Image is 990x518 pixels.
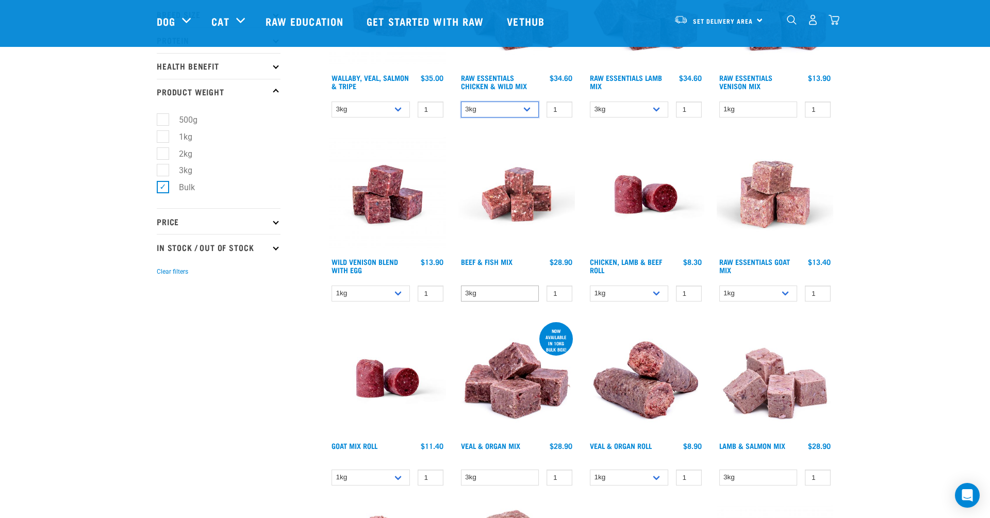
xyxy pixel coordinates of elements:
input: 1 [676,286,702,302]
div: $13.90 [421,258,443,266]
a: Raw Essentials Lamb Mix [590,76,662,88]
div: $13.40 [808,258,831,266]
div: $34.60 [550,74,572,82]
div: $28.90 [808,442,831,450]
div: $13.90 [808,74,831,82]
a: Veal & Organ Roll [590,444,652,447]
a: Get started with Raw [356,1,497,42]
input: 1 [805,286,831,302]
input: 1 [418,470,443,486]
input: 1 [547,286,572,302]
img: Goat M Ix 38448 [717,136,834,253]
a: Chicken, Lamb & Beef Roll [590,260,662,272]
a: Wild Venison Blend with Egg [332,260,398,272]
a: Goat Mix Roll [332,444,377,447]
div: $11.40 [421,442,443,450]
div: $28.90 [550,258,572,266]
span: Set Delivery Area [693,19,753,23]
a: Cat [211,13,229,29]
label: Bulk [162,181,199,194]
input: 1 [805,470,831,486]
label: 3kg [162,164,196,177]
div: $8.30 [683,258,702,266]
a: Raw Essentials Chicken & Wild Mix [461,76,527,88]
p: Product Weight [157,79,280,105]
img: home-icon@2x.png [829,14,839,25]
input: 1 [805,102,831,118]
img: Venison Egg 1616 [329,136,446,253]
div: $28.90 [550,442,572,450]
a: Lamb & Salmon Mix [719,444,785,447]
a: Beef & Fish Mix [461,260,513,263]
a: Vethub [497,1,557,42]
input: 1 [676,102,702,118]
label: 2kg [162,147,196,160]
p: In Stock / Out Of Stock [157,234,280,260]
input: 1 [547,470,572,486]
div: $8.90 [683,442,702,450]
img: 1029 Lamb Salmon Mix 01 [717,320,834,437]
a: Veal & Organ Mix [461,444,520,447]
a: Raw Essentials Venison Mix [719,76,772,88]
a: Dog [157,13,175,29]
img: Raw Essentials Chicken Lamb Beef Bulk Minced Raw Dog Food Roll Unwrapped [587,136,704,253]
img: home-icon-1@2x.png [787,15,797,25]
a: Raw Education [255,1,356,42]
img: Beef Mackerel 1 [458,136,575,253]
div: $35.00 [421,74,443,82]
div: Open Intercom Messenger [955,483,980,508]
label: 500g [162,113,202,126]
p: Price [157,208,280,234]
button: Clear filters [157,267,188,276]
a: Raw Essentials Goat Mix [719,260,790,272]
img: user.png [807,14,818,25]
div: $34.60 [679,74,702,82]
input: 1 [418,286,443,302]
input: 1 [547,102,572,118]
input: 1 [676,470,702,486]
div: now available in 10kg bulk box! [539,323,573,357]
label: 1kg [162,130,196,143]
img: Raw Essentials Chicken Lamb Beef Bulk Minced Raw Dog Food Roll Unwrapped [329,320,446,437]
img: 1158 Veal Organ Mix 01 [458,320,575,437]
input: 1 [418,102,443,118]
img: van-moving.png [674,15,688,24]
img: Veal Organ Mix Roll 01 [587,320,704,437]
a: Wallaby, Veal, Salmon & Tripe [332,76,409,88]
p: Health Benefit [157,53,280,79]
